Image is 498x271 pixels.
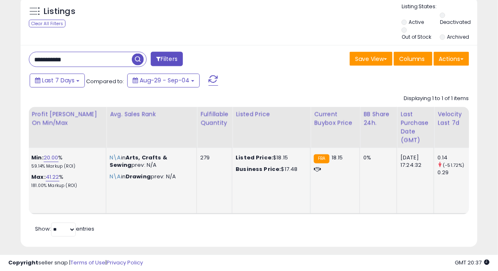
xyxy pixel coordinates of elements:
[110,154,121,162] span: N\A
[126,173,151,181] span: Drawing
[140,77,189,85] span: Aug-29 - Sep-04
[409,19,424,26] label: Active
[70,259,105,266] a: Terms of Use
[8,259,38,266] strong: Copyright
[434,52,469,66] button: Actions
[402,3,477,11] p: Listing States:
[110,154,167,169] span: Arts, Crafts & Sewing
[437,110,468,128] div: Velocity Last 7d
[404,95,469,103] div: Displaying 1 to 1 of 1 items
[440,19,471,26] label: Deactivated
[127,74,200,88] button: Aug-29 - Sep-04
[394,52,433,66] button: Columns
[236,154,304,162] div: $18.15
[455,259,490,266] span: 2025-09-12 20:37 GMT
[332,154,343,162] span: 18.15
[437,154,471,162] div: 0.14
[399,55,425,63] span: Columns
[437,169,471,177] div: 0.29
[200,154,226,162] div: 279
[363,110,393,128] div: BB Share 24h.
[42,77,75,85] span: Last 7 Days
[46,173,59,182] a: 41.22
[447,33,470,40] label: Archived
[110,154,190,169] p: in prev: N/A
[236,166,304,173] div: $17.48
[200,110,229,128] div: Fulfillable Quantity
[31,154,44,162] b: Min:
[314,110,356,128] div: Current Buybox Price
[236,110,307,119] div: Listed Price
[107,259,143,266] a: Privacy Policy
[86,77,124,85] span: Compared to:
[30,74,85,88] button: Last 7 Days
[110,173,121,181] span: N\A
[110,110,193,119] div: Avg. Sales Rank
[31,174,100,189] div: %
[314,154,329,164] small: FBA
[402,33,432,40] label: Out of Stock
[8,259,143,267] div: seller snap | |
[28,107,106,148] th: The percentage added to the cost of goods (COGS) that forms the calculator for Min & Max prices.
[44,154,58,162] a: 20.00
[151,52,183,66] button: Filters
[44,6,75,17] h5: Listings
[400,110,430,145] div: Last Purchase Date (GMT)
[236,166,281,173] b: Business Price:
[31,173,46,181] b: Max:
[400,154,428,169] div: [DATE] 17:24:32
[31,164,100,170] p: 59.14% Markup (ROI)
[110,173,190,181] p: in prev: N/A
[350,52,393,66] button: Save View
[35,225,94,233] span: Show: entries
[363,154,390,162] div: 0%
[236,154,273,162] b: Listed Price:
[443,162,465,169] small: (-51.72%)
[31,183,100,189] p: 181.00% Markup (ROI)
[31,154,100,170] div: %
[31,110,103,128] div: Profit [PERSON_NAME] on Min/Max
[29,20,65,28] div: Clear All Filters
